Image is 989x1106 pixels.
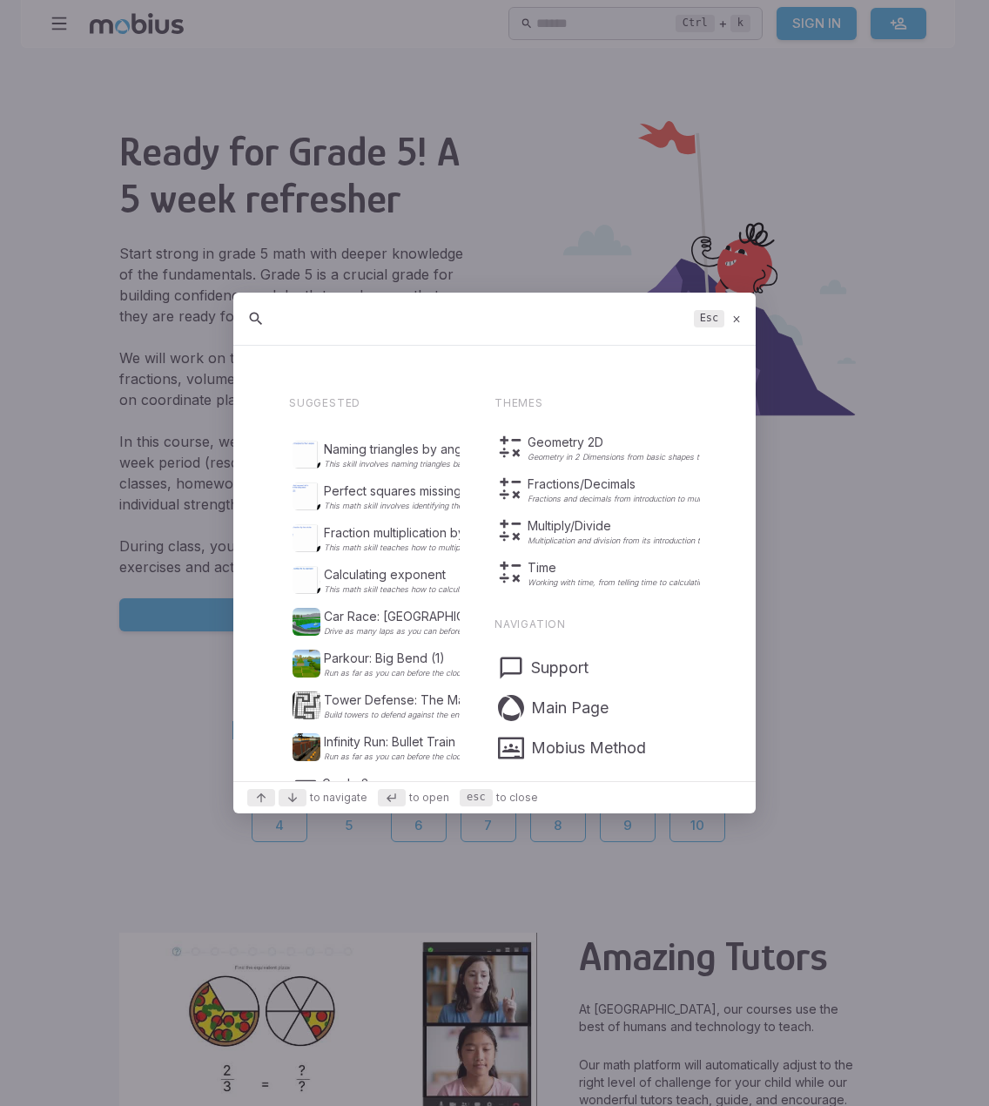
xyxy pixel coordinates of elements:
[293,608,320,636] img: Car Race: Crystal Lake
[531,776,581,800] p: Pricing
[310,790,367,806] span: to navigate
[528,475,779,493] p: Fractions/Decimals
[528,495,779,503] p: Fractions and decimals from introduction to multiplication and division
[409,790,449,806] span: to open
[531,656,589,680] p: Support
[460,789,493,806] kbd: esc
[293,441,320,469] img: Naming triangles by angles
[233,348,756,781] div: Suggestions
[293,650,320,678] img: Parkour: Big Bend (1)
[293,566,320,594] img: Calculating exponent
[528,578,750,587] p: Working with time, from telling time to calculating differences
[289,397,460,409] p: Suggested
[496,790,538,806] span: to close
[324,711,483,719] p: Build towers to defend against the enemies!
[324,608,532,625] p: Car Race: [GEOGRAPHIC_DATA]
[528,517,757,535] p: Multiply/Divide
[293,482,320,510] img: Perfect squares missing from sequence
[494,618,700,631] p: Navigation
[531,696,609,720] p: Main Page
[293,691,320,719] img: Tower Defense: The Maze
[324,650,500,667] p: Parkour: Big Bend (1)
[528,453,844,462] p: Geometry in 2 Dimensions from basic shapes to advanced work with circular geometry
[324,566,854,583] p: Calculating exponent
[324,691,483,709] p: Tower Defense: The Maze
[324,627,532,636] p: Drive as many laps as you can before the clock runs out!
[324,733,500,751] p: Infinity Run: Bullet Train
[324,669,500,678] p: Run as far as you can before the clock runs out!
[494,397,700,409] p: Themes
[293,524,320,552] img: Fraction multiplication by a whole number
[324,585,854,594] p: This math skill teaches how to calculate exponents, which means multiplying the base number by it...
[694,310,723,327] kbd: Esc
[293,733,320,761] img: Infinity Run: Bullet Train
[531,736,646,760] p: Mobius Method
[324,752,500,761] p: Run as far as you can before the clock runs out!
[528,559,750,577] p: Time
[528,536,757,545] p: Multiplication and division from its introduction to advanced use
[528,434,844,451] p: Geometry 2D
